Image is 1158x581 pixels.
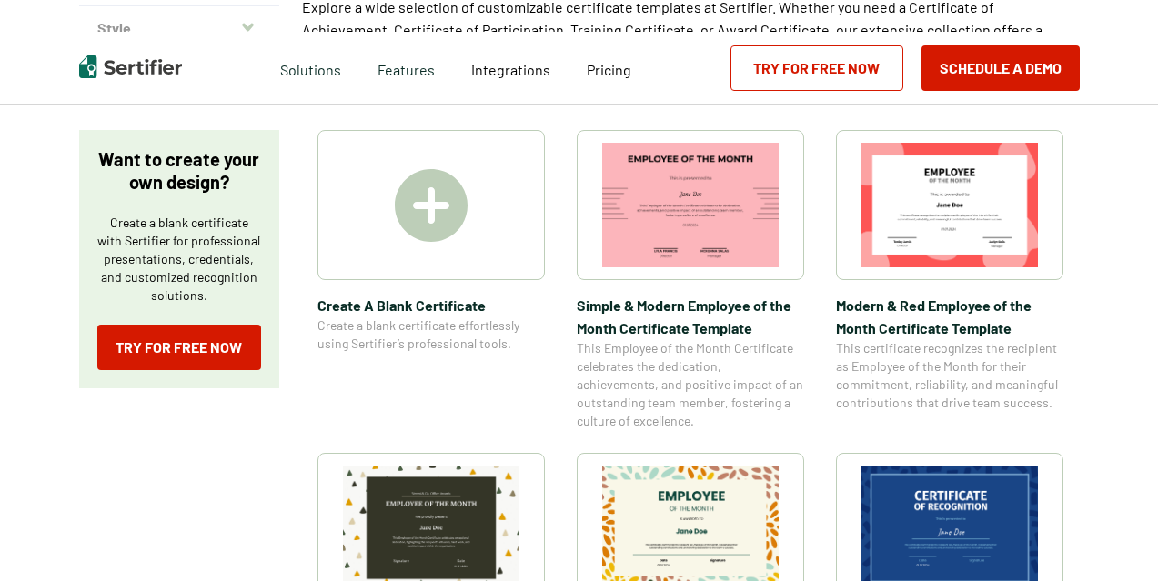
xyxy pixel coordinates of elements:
[97,148,261,194] p: Want to create your own design?
[79,55,182,78] img: Sertifier | Digital Credentialing Platform
[836,294,1063,339] span: Modern & Red Employee of the Month Certificate Template
[280,56,341,79] span: Solutions
[471,56,550,79] a: Integrations
[79,6,279,50] button: Style
[587,56,631,79] a: Pricing
[577,130,804,430] a: Simple & Modern Employee of the Month Certificate TemplateSimple & Modern Employee of the Month C...
[97,325,261,370] a: Try for Free Now
[471,61,550,78] span: Integrations
[577,294,804,339] span: Simple & Modern Employee of the Month Certificate Template
[836,339,1063,412] span: This certificate recognizes the recipient as Employee of the Month for their commitment, reliabil...
[836,130,1063,430] a: Modern & Red Employee of the Month Certificate TemplateModern & Red Employee of the Month Certifi...
[317,294,545,316] span: Create A Blank Certificate
[317,316,545,353] span: Create a blank certificate effortlessly using Sertifier’s professional tools.
[587,61,631,78] span: Pricing
[378,56,435,79] span: Features
[97,214,261,305] p: Create a blank certificate with Sertifier for professional presentations, credentials, and custom...
[602,143,779,267] img: Simple & Modern Employee of the Month Certificate Template
[921,45,1080,91] button: Schedule a Demo
[730,45,903,91] a: Try for Free Now
[861,143,1038,267] img: Modern & Red Employee of the Month Certificate Template
[395,169,468,242] img: Create A Blank Certificate
[577,339,804,430] span: This Employee of the Month Certificate celebrates the dedication, achievements, and positive impa...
